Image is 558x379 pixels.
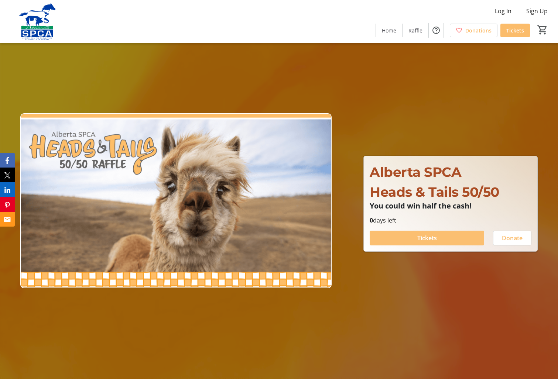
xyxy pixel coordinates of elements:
button: Tickets [370,231,484,245]
button: Help [429,23,444,38]
a: Tickets [500,24,530,37]
a: Home [376,24,402,37]
span: Sign Up [526,7,548,15]
span: Donate [502,234,523,242]
img: Campaign CTA Media Photo [20,113,332,288]
span: Home [382,27,396,34]
button: Log In [489,5,517,17]
a: Raffle [403,24,428,37]
span: Raffle [408,27,422,34]
span: Heads & Tails 50/50 [370,184,499,200]
a: Donations [450,24,497,37]
button: Sign Up [520,5,554,17]
span: Tickets [417,234,437,242]
button: Donate [493,231,531,245]
span: Alberta SPCA [370,164,461,180]
p: You could win half the cash! [370,202,531,210]
span: Tickets [506,27,524,34]
span: Log In [495,7,511,15]
img: Alberta SPCA's Logo [4,3,70,40]
p: days left [370,216,531,225]
button: Cart [536,23,549,37]
span: 0 [370,216,373,224]
span: Donations [465,27,492,34]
